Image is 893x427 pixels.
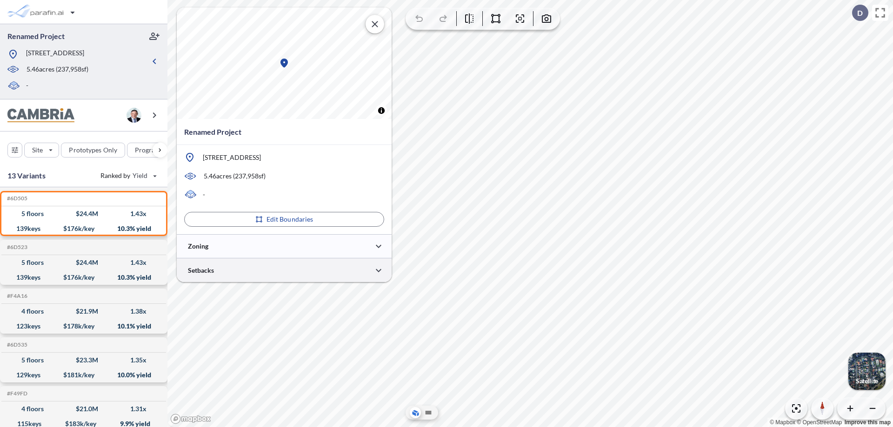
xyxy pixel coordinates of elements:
[848,353,886,390] img: Switcher Image
[26,48,84,60] p: [STREET_ADDRESS]
[27,65,88,75] p: 5.46 acres ( 237,958 sf)
[127,143,177,158] button: Program
[267,215,313,224] p: Edit Boundaries
[423,407,434,418] button: Site Plan
[135,145,161,155] p: Program
[26,81,28,92] p: -
[7,108,74,123] img: BrandImage
[845,419,891,426] a: Improve this map
[410,407,421,418] button: Aerial View
[279,58,290,69] div: Map marker
[5,390,27,397] h5: Click to copy the code
[184,126,241,138] p: Renamed Project
[69,145,117,155] p: Prototypes Only
[7,170,46,181] p: 13 Variants
[203,190,205,199] p: -
[797,419,842,426] a: OpenStreetMap
[5,195,27,202] h5: Click to copy the code
[857,9,863,17] p: D
[188,242,208,251] p: Zoning
[770,419,795,426] a: Mapbox
[379,105,384,116] span: Toggle attribution
[133,171,148,180] span: Yield
[61,143,125,158] button: Prototypes Only
[32,145,43,155] p: Site
[376,105,387,116] button: Toggle attribution
[177,7,392,119] canvas: Map
[5,244,27,250] h5: Click to copy the code
[127,108,141,123] img: user logo
[203,153,261,162] p: [STREET_ADDRESS]
[856,377,878,385] p: Satellite
[184,212,384,227] button: Edit Boundaries
[204,171,266,181] p: 5.46 acres ( 237,958 sf)
[5,342,27,348] h5: Click to copy the code
[93,168,163,183] button: Ranked by Yield
[24,143,59,158] button: Site
[170,414,211,424] a: Mapbox homepage
[848,353,886,390] button: Switcher ImageSatellite
[5,293,27,299] h5: Click to copy the code
[7,31,65,41] p: Renamed Project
